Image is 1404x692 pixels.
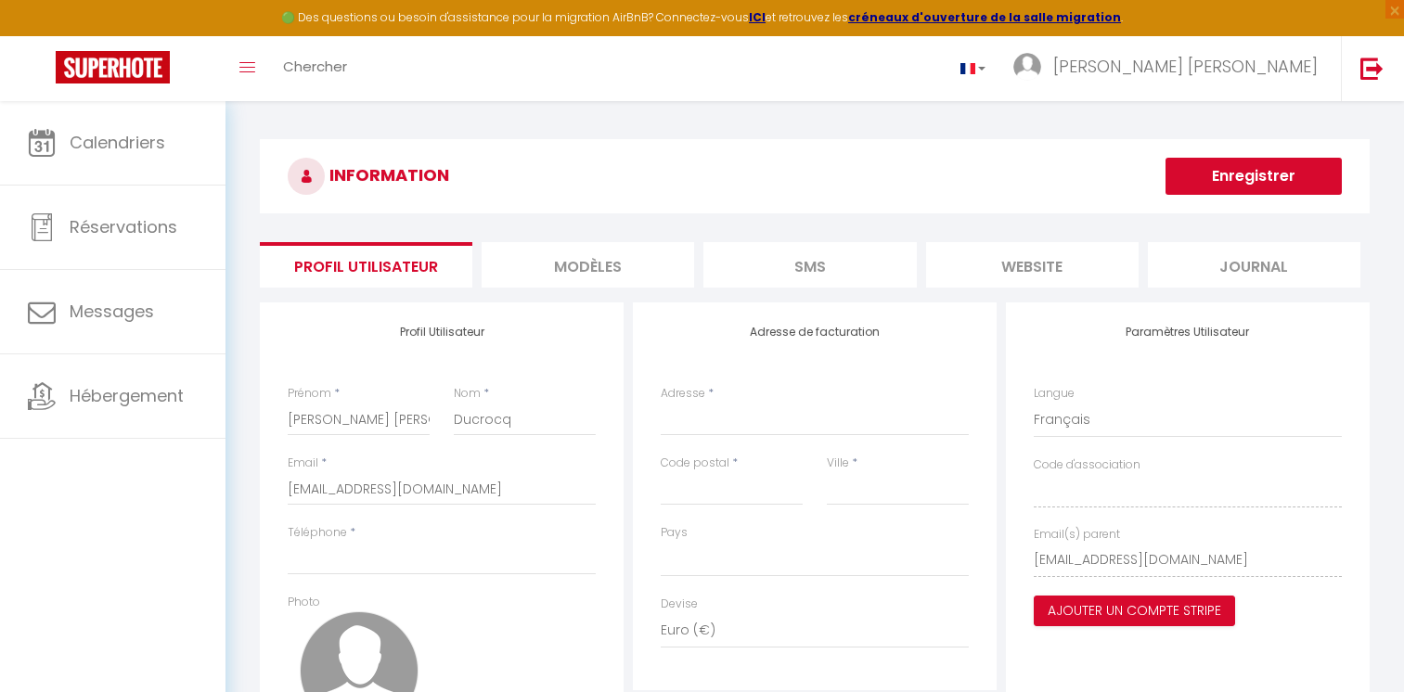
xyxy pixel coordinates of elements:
[70,131,165,154] span: Calendriers
[1148,242,1360,288] li: Journal
[926,242,1139,288] li: website
[56,51,170,83] img: Super Booking
[269,36,361,101] a: Chercher
[848,9,1121,25] a: créneaux d'ouverture de la salle migration
[749,9,766,25] a: ICI
[288,326,596,339] h4: Profil Utilisateur
[260,139,1370,213] h3: INFORMATION
[70,384,184,407] span: Hébergement
[1034,385,1075,403] label: Langue
[661,524,688,542] label: Pays
[70,300,154,323] span: Messages
[661,326,969,339] h4: Adresse de facturation
[1034,526,1120,544] label: Email(s) parent
[288,524,347,542] label: Téléphone
[999,36,1341,101] a: ... [PERSON_NAME] [PERSON_NAME]
[288,385,331,403] label: Prénom
[1034,596,1235,627] button: Ajouter un compte Stripe
[1034,456,1140,474] label: Code d'association
[288,594,320,611] label: Photo
[703,242,916,288] li: SMS
[827,455,849,472] label: Ville
[283,57,347,76] span: Chercher
[1360,57,1384,80] img: logout
[1166,158,1342,195] button: Enregistrer
[1053,55,1318,78] span: [PERSON_NAME] [PERSON_NAME]
[661,455,729,472] label: Code postal
[1034,326,1342,339] h4: Paramètres Utilisateur
[661,385,705,403] label: Adresse
[288,455,318,472] label: Email
[482,242,694,288] li: MODÈLES
[661,596,698,613] label: Devise
[70,215,177,238] span: Réservations
[454,385,481,403] label: Nom
[260,242,472,288] li: Profil Utilisateur
[1013,53,1041,81] img: ...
